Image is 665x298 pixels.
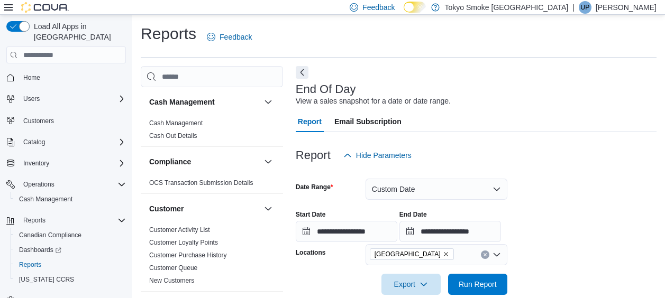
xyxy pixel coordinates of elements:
span: Hide Parameters [356,150,412,161]
a: Dashboards [11,243,130,257]
span: Washington CCRS [15,273,126,286]
button: Reports [2,213,130,228]
button: Export [381,274,441,295]
button: Canadian Compliance [11,228,130,243]
button: Compliance [262,155,275,168]
button: Home [2,70,130,85]
button: Customers [2,113,130,128]
span: Reports [19,260,41,269]
button: Cash Management [11,192,130,207]
span: Catalog [19,136,126,148]
button: Operations [2,177,130,192]
span: Dashboards [15,244,126,256]
span: Port Elgin [370,248,454,260]
span: Reports [15,258,126,271]
div: Compliance [141,176,283,193]
button: Customer [149,203,260,214]
label: Start Date [296,210,326,219]
button: Inventory [19,157,53,170]
span: Canadian Compliance [15,229,126,241]
span: Run Report [459,279,497,290]
label: Locations [296,248,326,257]
button: Run Report [448,274,507,295]
span: Feedback [362,2,395,13]
a: Home [19,71,44,84]
button: [US_STATE] CCRS [11,272,130,287]
button: Inventory [2,156,130,171]
label: End Date [399,210,427,219]
h3: Compliance [149,156,191,167]
span: Reports [23,216,45,225]
button: Customer [262,202,275,215]
h3: Customer [149,203,184,214]
span: Operations [19,178,126,191]
input: Dark Mode [404,2,426,13]
button: Cash Management [262,96,275,108]
input: Press the down key to open a popover containing a calendar. [296,221,397,242]
span: Catalog [23,138,45,146]
span: Customers [19,114,126,127]
button: Operations [19,178,59,191]
span: Operations [23,180,54,189]
span: Home [19,71,126,84]
span: Load All Apps in [GEOGRAPHIC_DATA] [30,21,126,42]
span: Customer Purchase History [149,251,227,259]
div: Unike Patel [579,1,591,14]
button: Remove Port Elgin from selection in this group [443,251,449,257]
span: Cash Management [19,195,72,203]
span: Customers [23,117,54,125]
span: Users [23,95,40,103]
a: Reports [15,258,45,271]
span: Inventory [19,157,126,170]
button: Clear input [481,250,489,259]
button: Users [2,91,130,106]
span: [GEOGRAPHIC_DATA] [375,249,441,259]
a: Customer Queue [149,264,197,272]
h1: Reports [141,23,196,44]
span: Home [23,73,40,82]
span: Cash Management [15,193,126,206]
span: [US_STATE] CCRS [19,275,74,284]
div: Cash Management [141,117,283,146]
div: View a sales snapshot for a date or date range. [296,96,451,107]
span: Cash Management [149,119,203,127]
button: Catalog [2,135,130,150]
p: Tokyo Smoke [GEOGRAPHIC_DATA] [445,1,569,14]
img: Cova [21,2,69,13]
a: Canadian Compliance [15,229,86,241]
span: Export [388,274,434,295]
span: Users [19,92,126,105]
a: Cash Management [15,193,77,206]
a: Customers [19,115,58,127]
span: Customer Queue [149,264,197,272]
p: | [572,1,575,14]
h3: End Of Day [296,83,356,96]
button: Open list of options [493,250,501,259]
span: UP [581,1,590,14]
button: Catalog [19,136,49,148]
button: Compliance [149,156,260,167]
a: Cash Out Details [149,132,197,139]
button: Next [296,66,308,79]
button: Custom Date [366,179,507,200]
h3: Report [296,149,331,162]
button: Hide Parameters [339,145,416,166]
span: Dashboards [19,246,61,254]
button: Reports [11,257,130,272]
button: Users [19,92,44,105]
span: OCS Transaction Submission Details [149,179,253,187]
span: Feedback [220,32,252,42]
a: Customer Activity List [149,226,210,234]
h3: Cash Management [149,97,215,107]
input: Press the down key to open a popover containing a calendar. [399,221,501,242]
a: Dashboards [15,244,66,256]
button: Cash Management [149,97,260,107]
span: Report [298,111,322,132]
a: New Customers [149,277,194,284]
a: Customer Loyalty Points [149,239,218,246]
